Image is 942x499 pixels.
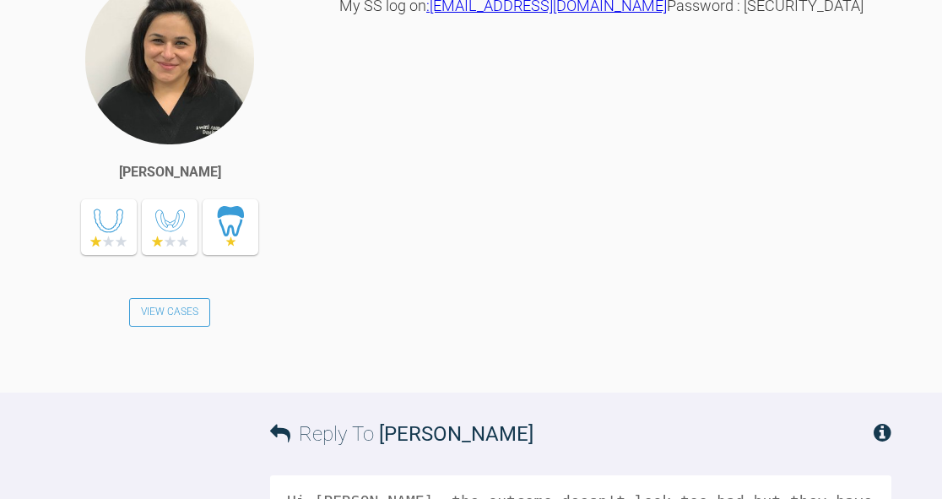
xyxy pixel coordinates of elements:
div: [PERSON_NAME] [119,161,221,183]
a: View Cases [129,298,210,327]
h3: Reply To [270,418,533,450]
span: [PERSON_NAME] [379,422,533,446]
